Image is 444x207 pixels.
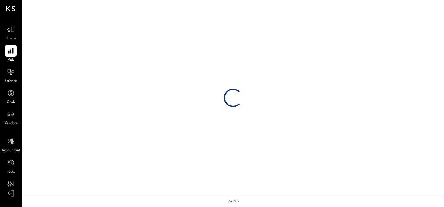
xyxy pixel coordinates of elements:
[4,121,18,126] span: Vendors
[0,109,21,126] a: Vendors
[4,78,17,84] span: Balance
[228,199,239,204] div: v 4.32.3
[0,66,21,84] a: Balance
[0,24,21,42] a: Queue
[0,157,21,175] a: Tasks
[7,100,15,105] span: Cash
[5,36,17,42] span: Queue
[2,148,20,153] span: Accountant
[7,169,15,175] span: Tasks
[0,45,21,63] a: P&L
[0,136,21,153] a: Accountant
[7,57,14,63] span: P&L
[0,87,21,105] a: Cash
